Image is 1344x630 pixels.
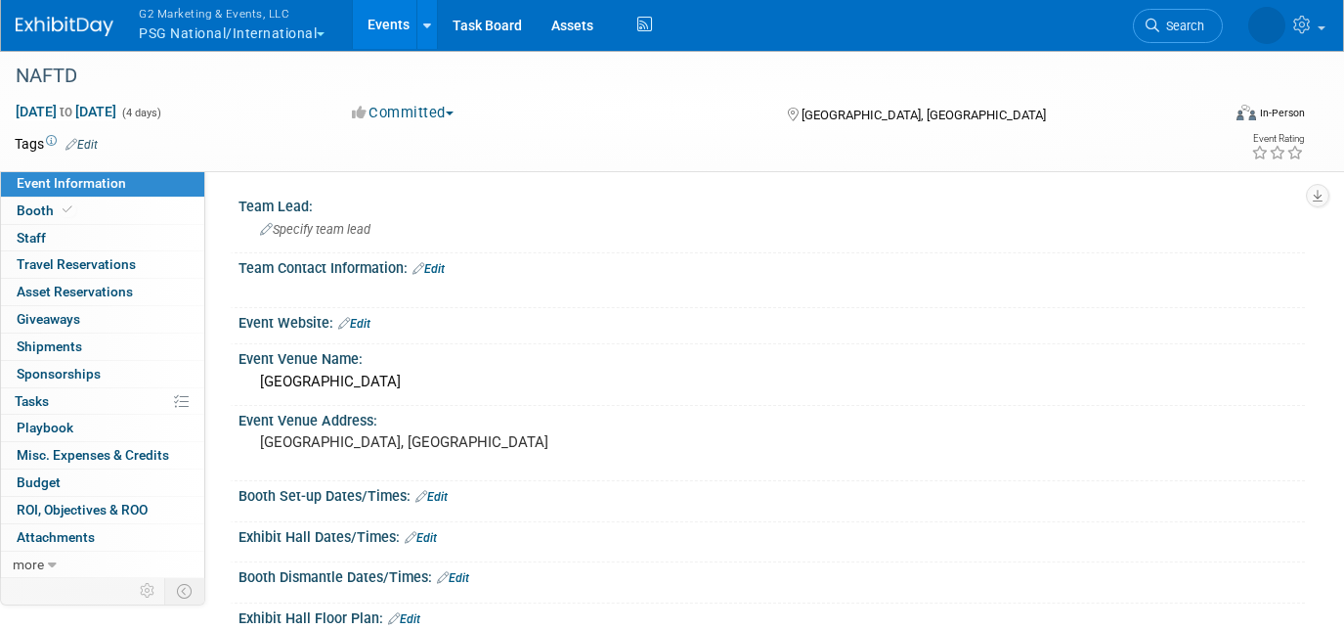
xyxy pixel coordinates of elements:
[139,3,325,23] span: G2 Marketing & Events, LLC
[415,490,448,504] a: Edit
[17,175,126,191] span: Event Information
[253,367,1290,397] div: [GEOGRAPHIC_DATA]
[165,578,205,604] td: Toggle Event Tabs
[238,253,1305,279] div: Team Contact Information:
[17,230,46,246] span: Staff
[17,447,169,463] span: Misc. Expenses & Credits
[345,103,461,123] button: Committed
[1,225,204,251] a: Staff
[1,198,204,224] a: Booth
[9,59,1195,94] div: NAFTD
[388,612,420,626] a: Edit
[15,134,98,154] td: Tags
[1236,105,1256,120] img: Format-Inperson.png
[17,529,95,545] span: Attachments
[405,531,437,545] a: Edit
[1,470,204,496] a: Budget
[1,415,204,441] a: Playbook
[238,562,1305,588] div: Booth Dismantle Dates/Times:
[238,604,1305,629] div: Exhibit Hall Floor Plan:
[1,497,204,523] a: ROI, Objectives & ROO
[1248,7,1285,44] img: Laine Butler
[17,366,101,382] span: Sponsorships
[16,17,113,36] img: ExhibitDay
[1114,102,1305,131] div: Event Format
[338,317,370,331] a: Edit
[238,344,1305,369] div: Event Venue Name:
[238,192,1305,216] div: Team Lead:
[17,338,82,354] span: Shipments
[238,522,1305,548] div: Exhibit Hall Dates/Times:
[1,279,204,305] a: Asset Reservations
[17,502,148,517] span: ROI, Objectives & ROO
[238,481,1305,507] div: Booth Set-up Dates/Times:
[1,442,204,469] a: Misc. Expenses & Credits
[57,104,75,119] span: to
[17,474,61,490] span: Budget
[412,262,445,276] a: Edit
[1,388,204,415] a: Tasks
[17,311,80,327] span: Giveaways
[17,284,133,299] span: Asset Reservations
[1,524,204,551] a: Attachments
[1,334,204,360] a: Shipments
[120,107,161,119] span: (4 days)
[65,138,98,152] a: Edit
[437,571,469,585] a: Edit
[1133,9,1223,43] a: Search
[1,170,204,197] a: Event Information
[17,256,136,272] span: Travel Reservations
[238,406,1305,430] div: Event Venue Address:
[1259,106,1305,120] div: In-Person
[802,108,1046,122] span: [GEOGRAPHIC_DATA], [GEOGRAPHIC_DATA]
[238,308,1305,334] div: Event Website:
[260,433,662,451] pre: [GEOGRAPHIC_DATA], [GEOGRAPHIC_DATA]
[1,361,204,387] a: Sponsorships
[1251,134,1304,144] div: Event Rating
[15,393,49,409] span: Tasks
[17,420,73,435] span: Playbook
[1,251,204,278] a: Travel Reservations
[1,306,204,333] a: Giveaways
[17,202,76,218] span: Booth
[1,552,204,578] a: more
[260,222,370,237] span: Specify team lead
[15,103,117,120] span: [DATE] [DATE]
[63,204,72,215] i: Booth reservation complete
[13,557,44,572] span: more
[131,578,165,604] td: Personalize Event Tab Strip
[1159,19,1204,33] span: Search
